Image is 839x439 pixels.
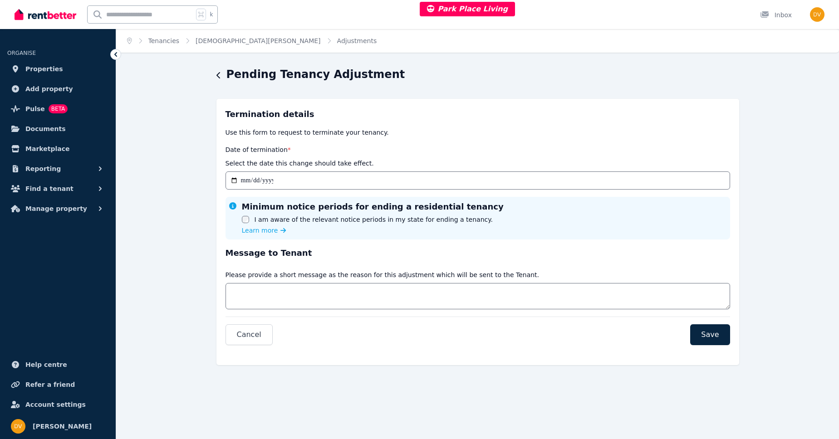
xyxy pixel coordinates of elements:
[11,419,25,434] img: Dinesh Vaidhya
[7,200,108,218] button: Manage property
[7,50,36,56] span: ORGANISE
[7,376,108,394] a: Refer a friend
[25,163,61,174] span: Reporting
[226,159,374,168] p: Select the date this change should take effect.
[25,399,86,410] span: Account settings
[226,128,730,137] p: Use this form to request to terminate your tenancy.
[226,67,405,82] h1: Pending Tenancy Adjustment
[33,421,92,432] span: [PERSON_NAME]
[255,215,493,224] label: I am aware of the relevant notice periods in my state for ending a tenancy.
[25,123,66,134] span: Documents
[226,270,540,279] p: Please provide a short message as the reason for this adjustment which will be sent to the Tenant.
[7,140,108,158] a: Marketplace
[242,200,504,213] h3: Minimum notice periods for ending a residential tenancy
[49,104,68,113] span: BETA
[25,83,73,94] span: Add property
[810,7,824,22] img: Dinesh Vaidhya
[7,356,108,374] a: Help centre
[226,108,730,121] h3: Termination details
[701,329,719,340] span: Save
[25,203,87,214] span: Manage property
[7,100,108,118] a: PulseBETA
[15,8,76,21] img: RentBetter
[25,359,67,370] span: Help centre
[25,379,75,390] span: Refer a friend
[7,180,108,198] button: Find a tenant
[7,395,108,414] a: Account settings
[7,60,108,78] a: Properties
[760,10,792,20] div: Inbox
[7,160,108,178] button: Reporting
[237,329,261,340] span: Cancel
[427,5,508,13] span: Park Place Living
[25,63,63,74] span: Properties
[242,226,286,235] a: Learn more
[116,29,388,53] nav: Breadcrumb
[226,324,273,345] button: Cancel
[690,324,730,345] button: Save
[337,37,377,44] a: Adjustments
[7,80,108,98] a: Add property
[242,226,278,235] span: Learn more
[226,146,291,153] label: Date of termination
[196,37,320,44] a: [DEMOGRAPHIC_DATA][PERSON_NAME]
[226,247,730,259] h3: Message to Tenant
[7,120,108,138] a: Documents
[210,11,213,18] span: k
[148,37,180,44] a: Tenancies
[25,103,45,114] span: Pulse
[25,183,74,194] span: Find a tenant
[25,143,69,154] span: Marketplace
